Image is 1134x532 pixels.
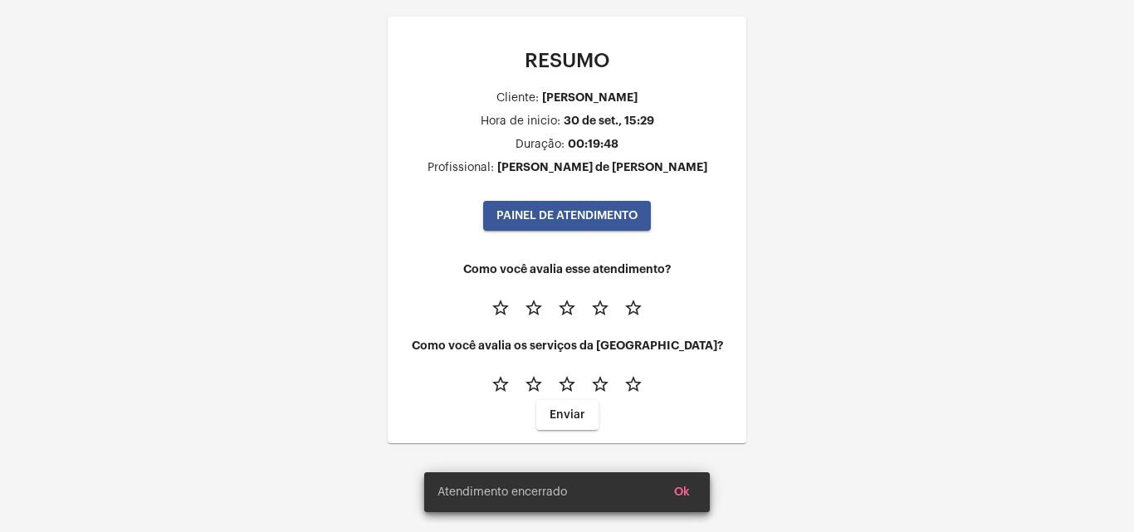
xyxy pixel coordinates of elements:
span: PAINEL DE ATENDIMENTO [496,210,638,222]
div: 30 de set., 15:29 [564,115,654,127]
mat-icon: star_border [590,298,610,318]
div: 00:19:48 [568,138,618,150]
span: Enviar [550,409,585,421]
button: PAINEL DE ATENDIMENTO [483,201,651,231]
div: Hora de inicio: [481,115,560,128]
h4: Como você avalia esse atendimento? [401,263,733,276]
mat-icon: star_border [590,374,610,394]
span: Atendimento encerrado [437,484,567,500]
mat-icon: star_border [491,374,511,394]
mat-icon: star_border [623,298,643,318]
mat-icon: star_border [557,374,577,394]
span: Ok [674,486,690,498]
mat-icon: star_border [623,374,643,394]
div: [PERSON_NAME] [542,91,638,104]
div: Profissional: [428,162,494,174]
button: Enviar [536,400,599,430]
div: Duração: [516,139,565,151]
mat-icon: star_border [524,374,544,394]
div: Cliente: [496,92,539,105]
mat-icon: star_border [491,298,511,318]
mat-icon: star_border [557,298,577,318]
p: RESUMO [401,50,733,71]
h4: Como você avalia os serviços da [GEOGRAPHIC_DATA]? [401,339,733,352]
mat-icon: star_border [524,298,544,318]
div: [PERSON_NAME] de [PERSON_NAME] [497,161,707,173]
